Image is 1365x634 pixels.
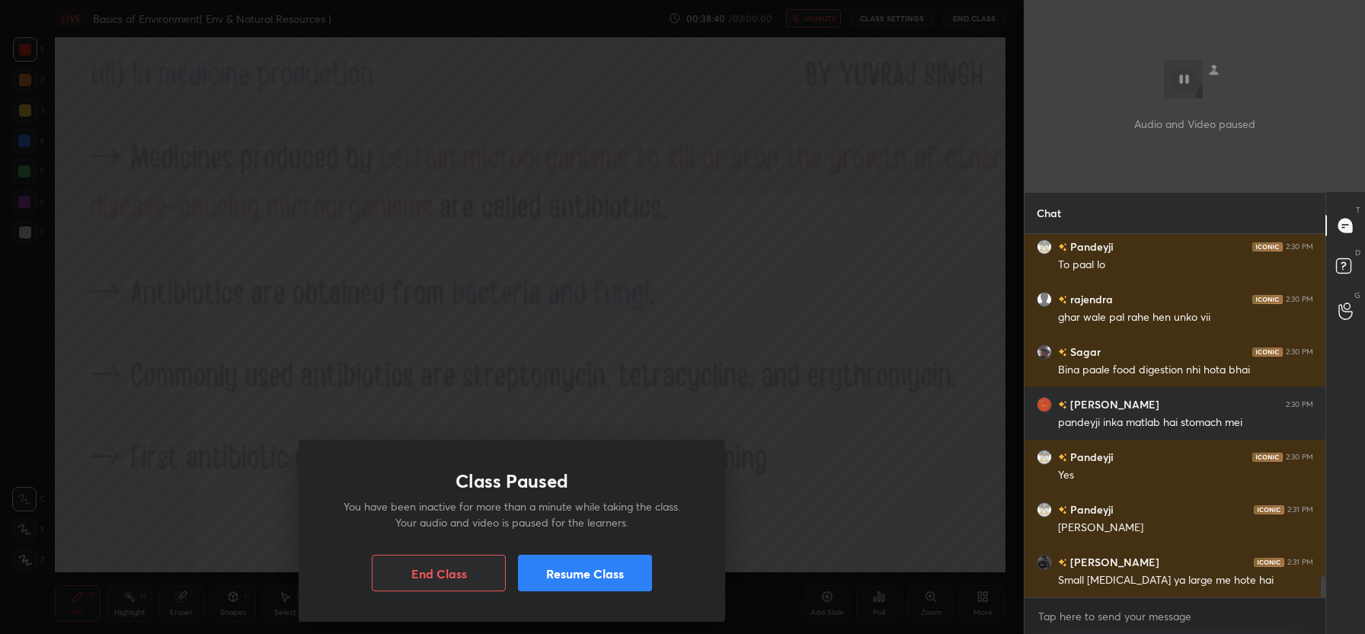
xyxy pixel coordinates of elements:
img: iconic-dark.1390631f.png [1252,453,1283,462]
div: 2:31 PM [1287,558,1313,567]
img: 3 [1037,397,1052,412]
h6: Pandeyji [1067,449,1114,465]
div: 2:30 PM [1286,400,1313,409]
img: no-rating-badge.077c3623.svg [1058,348,1067,357]
div: Bina paale food digestion nhi hota bhai [1058,363,1313,378]
p: D [1355,247,1360,258]
img: iconic-dark.1390631f.png [1254,505,1284,514]
div: To paal lo [1058,258,1313,273]
h6: Pandeyji [1067,501,1114,517]
h1: Class Paused [456,470,568,492]
button: End Class [372,555,506,591]
img: no-rating-badge.077c3623.svg [1058,243,1067,251]
div: Yes [1058,468,1313,483]
img: no-rating-badge.077c3623.svg [1058,506,1067,514]
p: Audio and Video paused [1134,116,1255,132]
div: 2:30 PM [1286,295,1313,304]
h6: Sagar [1067,344,1101,360]
h6: [PERSON_NAME] [1067,396,1159,412]
img: no-rating-badge.077c3623.svg [1058,453,1067,462]
div: 2:30 PM [1286,242,1313,251]
p: T [1356,204,1360,216]
p: G [1354,290,1360,301]
div: Small [MEDICAL_DATA] ya large me hote hai [1058,573,1313,588]
h6: rajendra [1067,291,1113,307]
div: grid [1025,234,1325,597]
div: 2:31 PM [1287,505,1313,514]
img: c505b04db3d44a9ea43da2808c24d28d.jpg [1037,239,1052,255]
div: ghar wale pal rahe hen unko vii [1058,310,1313,325]
img: no-rating-badge.077c3623.svg [1058,401,1067,409]
button: Resume Class [518,555,652,591]
img: default.png [1037,292,1052,307]
img: iconic-dark.1390631f.png [1252,295,1283,304]
img: iconic-dark.1390631f.png [1252,347,1283,357]
h6: [PERSON_NAME] [1067,554,1159,570]
img: iconic-dark.1390631f.png [1254,558,1284,567]
img: no-rating-badge.077c3623.svg [1058,559,1067,567]
h6: Pandeyji [1067,239,1114,255]
img: iconic-dark.1390631f.png [1252,242,1283,251]
img: c505b04db3d44a9ea43da2808c24d28d.jpg [1037,502,1052,517]
div: 2:30 PM [1286,347,1313,357]
img: c505b04db3d44a9ea43da2808c24d28d.jpg [1037,450,1052,465]
div: pandeyji inka matlab hai stomach mei [1058,415,1313,431]
p: You have been inactive for more than a minute while taking the class. Your audio and video is pau... [335,498,689,530]
p: Chat [1025,193,1073,233]
div: 2:30 PM [1286,453,1313,462]
div: [PERSON_NAME] [1058,520,1313,536]
img: no-rating-badge.077c3623.svg [1058,296,1067,304]
img: aed35cc304014411a2959a23c69e8b94.jpg [1037,555,1052,570]
img: 0363e219e058495cbd4d58e7b29c715b.jpg [1037,344,1052,360]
